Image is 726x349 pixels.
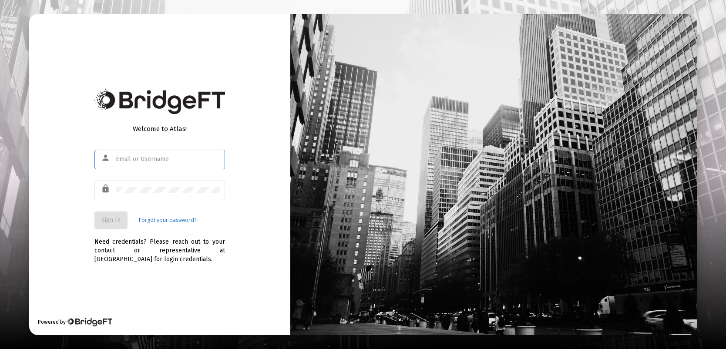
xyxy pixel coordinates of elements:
input: Email or Username [116,156,220,163]
div: Welcome to Atlas! [94,124,225,133]
button: Sign In [94,211,128,229]
div: Powered by [38,318,112,326]
a: Forgot your password? [139,216,196,225]
div: Need credentials? Please reach out to your contact or representative at [GEOGRAPHIC_DATA] for log... [94,229,225,264]
img: Bridge Financial Technology Logo [94,89,225,114]
span: Sign In [101,216,121,224]
img: Bridge Financial Technology Logo [67,318,112,326]
mat-icon: person [101,153,111,163]
mat-icon: lock [101,184,111,194]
